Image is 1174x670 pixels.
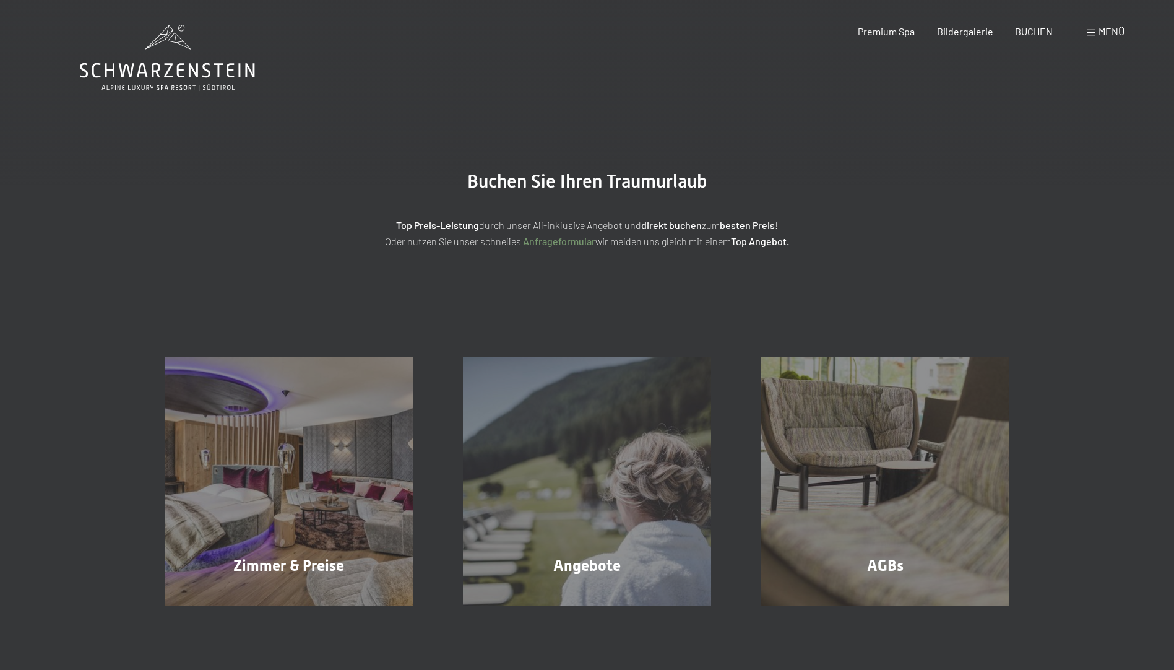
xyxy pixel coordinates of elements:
[1015,25,1053,37] a: BUCHEN
[720,219,775,231] strong: besten Preis
[140,357,438,606] a: Buchung Zimmer & Preise
[523,235,595,247] a: Anfrageformular
[1098,25,1124,37] span: Menü
[467,170,707,192] span: Buchen Sie Ihren Traumurlaub
[736,357,1034,606] a: Buchung AGBs
[438,357,736,606] a: Buchung Angebote
[233,557,344,575] span: Zimmer & Preise
[641,219,702,231] strong: direkt buchen
[731,235,789,247] strong: Top Angebot.
[937,25,993,37] a: Bildergalerie
[867,557,904,575] span: AGBs
[396,219,479,231] strong: Top Preis-Leistung
[553,557,621,575] span: Angebote
[858,25,915,37] a: Premium Spa
[278,217,897,249] p: durch unser All-inklusive Angebot und zum ! Oder nutzen Sie unser schnelles wir melden uns gleich...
